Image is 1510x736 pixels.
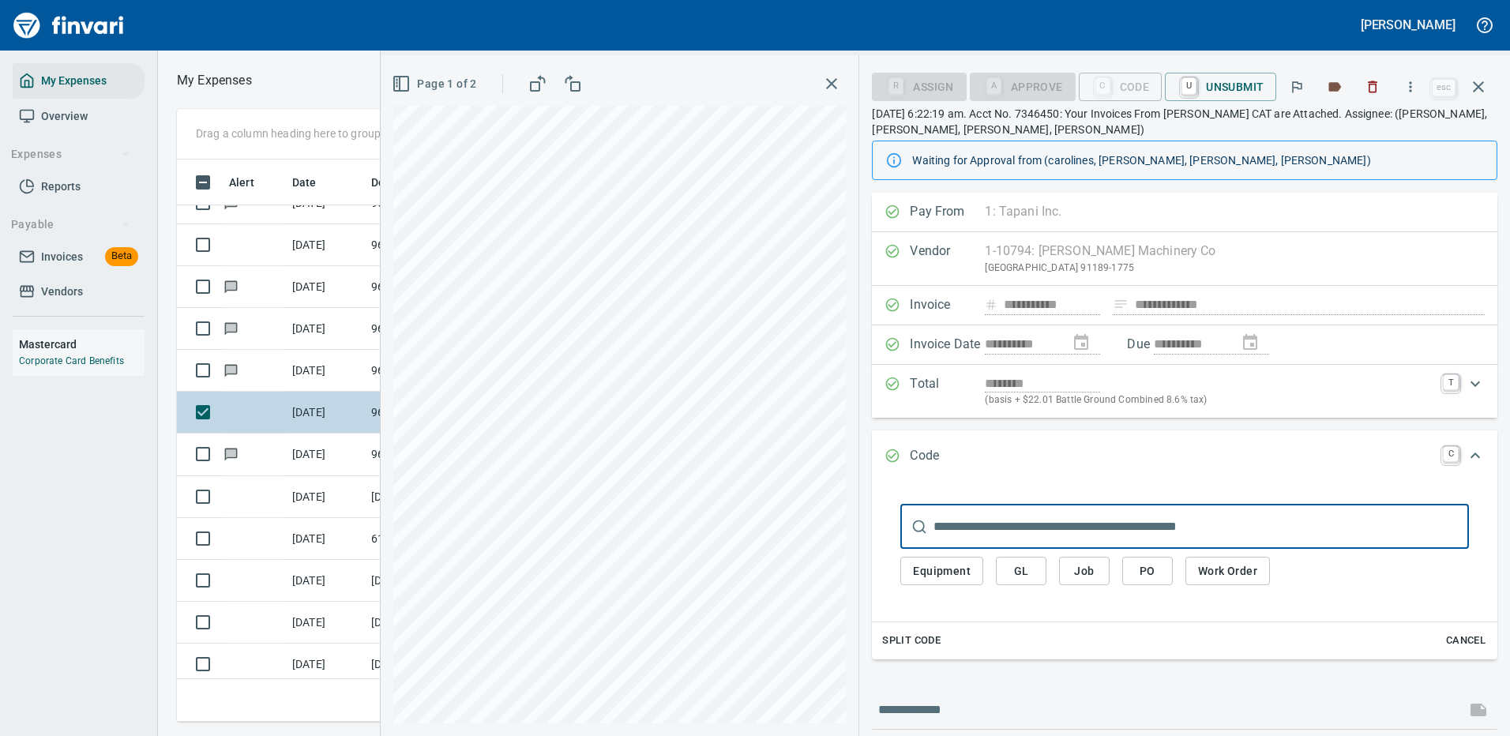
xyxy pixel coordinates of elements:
[912,146,1484,175] div: Waiting for Approval from (carolines, [PERSON_NAME], [PERSON_NAME], [PERSON_NAME])
[223,323,239,333] span: Has messages
[1441,629,1491,653] button: Cancel
[1432,79,1456,96] a: esc
[286,518,365,560] td: [DATE]
[41,247,83,267] span: Invoices
[1185,557,1270,586] button: Work Order
[177,71,252,90] p: My Expenses
[1072,561,1097,581] span: Job
[365,350,507,392] td: 96698.1325045
[872,365,1497,418] div: Expand
[5,210,137,239] button: Payable
[1079,79,1163,92] div: Code
[5,140,137,169] button: Expenses
[1122,557,1173,586] button: PO
[1198,561,1257,581] span: Work Order
[292,173,317,192] span: Date
[900,557,983,586] button: Equipment
[1443,446,1459,462] a: C
[1428,68,1497,106] span: Close invoice
[970,79,1076,92] div: Coding Required
[286,224,365,266] td: [DATE]
[365,308,507,350] td: 96762.1720020
[286,560,365,602] td: [DATE]
[1317,69,1352,104] button: Labels
[395,74,476,94] span: Page 1 of 2
[872,483,1497,659] div: Expand
[13,239,145,275] a: InvoicesBeta
[1165,73,1276,101] button: UUnsubmit
[365,518,507,560] td: 614003
[286,350,365,392] td: [DATE]
[371,173,430,192] span: Description
[223,281,239,291] span: Has messages
[365,224,507,266] td: 96343.1105116
[105,247,138,265] span: Beta
[1009,561,1034,581] span: GL
[365,476,507,518] td: [DATE] Invoice 6660564 from Superior Tire Service, Inc (1-10991)
[913,561,971,581] span: Equipment
[286,644,365,685] td: [DATE]
[365,392,507,434] td: 96478.1105156
[223,449,239,459] span: Has messages
[1444,632,1487,650] span: Cancel
[882,632,941,650] span: Split Code
[872,106,1497,137] p: [DATE] 6:22:19 am. Acct No. 7346450: Your Invoices From [PERSON_NAME] CAT are Attached. Assignee:...
[41,71,107,91] span: My Expenses
[41,177,81,197] span: Reports
[996,557,1046,586] button: GL
[1361,17,1456,33] h5: [PERSON_NAME]
[41,282,83,302] span: Vendors
[19,355,124,366] a: Corporate Card Benefits
[1393,69,1428,104] button: More
[365,434,507,475] td: 96718.1145159
[365,560,507,602] td: [DATE] Invoice 6660563 from Superior Tire Service, Inc (1-10991)
[389,69,483,99] button: Page 1 of 2
[19,336,145,353] h6: Mastercard
[223,197,239,208] span: Has messages
[1181,77,1196,95] a: U
[229,173,275,192] span: Alert
[292,173,337,192] span: Date
[13,99,145,134] a: Overview
[13,169,145,205] a: Reports
[177,71,252,90] nav: breadcrumb
[872,430,1497,483] div: Expand
[11,215,130,235] span: Payable
[286,266,365,308] td: [DATE]
[878,629,945,653] button: Split Code
[13,274,145,310] a: Vendors
[196,126,427,141] p: Drag a column heading here to group the table
[910,446,985,467] p: Code
[1279,69,1314,104] button: Flag
[229,173,254,192] span: Alert
[286,308,365,350] td: [DATE]
[365,644,507,685] td: [DATE] Invoice Tapani-22-03 7 from Columbia West Engineering Inc (1-10225)
[13,63,145,99] a: My Expenses
[223,365,239,375] span: Has messages
[985,392,1433,408] p: (basis + $22.01 Battle Ground Combined 8.6% tax)
[9,6,128,44] img: Finvari
[286,434,365,475] td: [DATE]
[1135,561,1160,581] span: PO
[1459,691,1497,729] span: This records your message into the invoice and notifies anyone mentioned
[1355,69,1390,104] button: Discard
[286,392,365,434] td: [DATE]
[365,266,507,308] td: 96693.1325045
[286,602,365,644] td: [DATE]
[910,374,985,408] p: Total
[1443,374,1459,390] a: T
[1178,73,1264,100] span: Unsubmit
[41,107,88,126] span: Overview
[286,476,365,518] td: [DATE]
[1357,13,1459,37] button: [PERSON_NAME]
[872,79,966,92] div: Assign
[1059,557,1110,586] button: Job
[365,602,507,644] td: [DATE] Invoice 6660562 from Superior Tire Service, Inc (1-10991)
[11,145,130,164] span: Expenses
[371,173,451,192] span: Description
